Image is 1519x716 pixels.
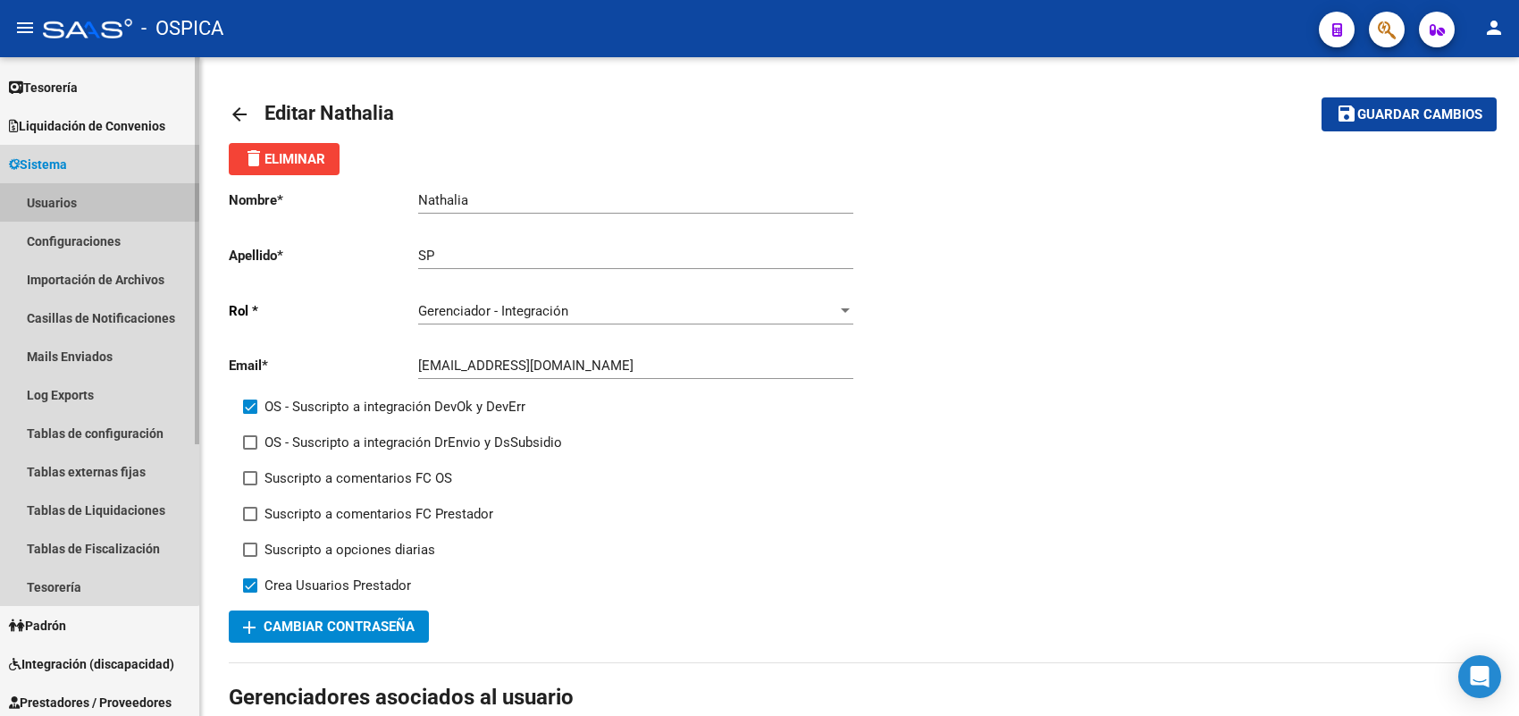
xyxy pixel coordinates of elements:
[229,611,429,643] button: Cambiar Contraseña
[1483,17,1505,38] mat-icon: person
[264,539,435,560] span: Suscripto a opciones diarias
[229,356,418,375] p: Email
[1458,655,1501,698] div: Open Intercom Messenger
[243,147,264,169] mat-icon: delete
[264,468,452,489] span: Suscripto a comentarios FC OS
[229,143,340,175] button: Eliminar
[229,246,418,265] p: Apellido
[264,503,493,525] span: Suscripto a comentarios FC Prestador
[243,151,325,167] span: Eliminar
[229,683,1490,712] h1: Gerenciadores asociados al usuario
[264,432,562,453] span: OS - Suscripto a integración DrEnvio y DsSubsidio
[264,575,411,596] span: Crea Usuarios Prestador
[1322,97,1497,131] button: Guardar cambios
[418,303,568,319] span: Gerenciador - Integración
[1336,103,1357,124] mat-icon: save
[9,155,67,174] span: Sistema
[1357,107,1482,123] span: Guardar cambios
[9,693,172,712] span: Prestadores / Proveedores
[9,654,174,674] span: Integración (discapacidad)
[264,102,394,124] span: Editar Nathalia
[141,9,223,48] span: - OSPICA
[229,190,418,210] p: Nombre
[14,17,36,38] mat-icon: menu
[264,396,525,417] span: OS - Suscripto a integración DevOk y DevErr
[243,619,415,635] span: Cambiar Contraseña
[229,104,250,125] mat-icon: arrow_back
[9,78,78,97] span: Tesorería
[9,616,66,636] span: Padrón
[239,617,260,638] mat-icon: add
[9,116,165,136] span: Liquidación de Convenios
[229,301,418,321] p: Rol *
